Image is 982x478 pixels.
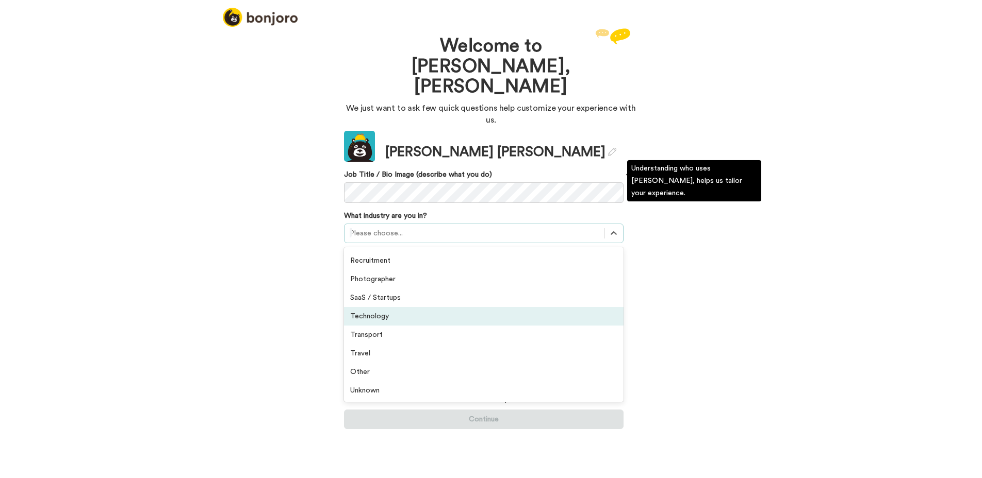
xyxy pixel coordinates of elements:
div: Transport [344,326,624,344]
div: Recruitment [344,251,624,270]
label: What industry are you in? [344,211,427,221]
div: Travel [344,344,624,363]
button: Continue [344,409,624,429]
div: Understanding who uses [PERSON_NAME], helps us tailor your experience. [627,160,761,201]
div: SaaS / Startups [344,288,624,307]
p: We just want to ask few quick questions help customize your experience with us. [344,103,638,126]
h1: Welcome to [PERSON_NAME], [PERSON_NAME] [375,36,607,97]
div: Unknown [344,381,624,400]
div: Other [344,363,624,381]
img: reply.svg [595,28,630,44]
div: Technology [344,307,624,326]
div: [PERSON_NAME] [PERSON_NAME] [385,143,616,162]
label: Job Title / Bio Image (describe what you do) [344,169,624,180]
div: Photographer [344,270,624,288]
img: logo_full.png [223,8,298,27]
